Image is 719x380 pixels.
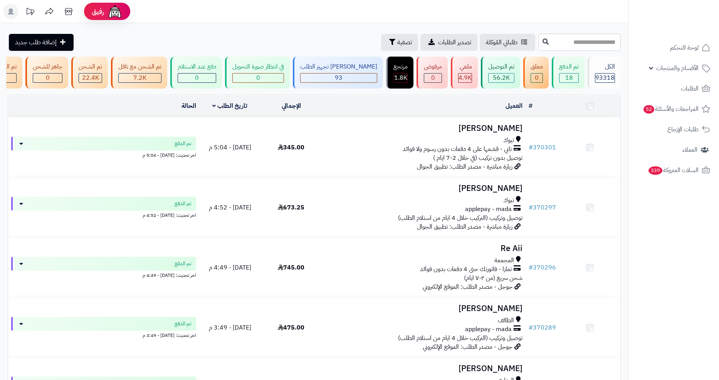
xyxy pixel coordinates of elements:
[175,140,192,147] span: تم الدفع
[633,120,714,139] a: طلبات الإرجاع
[449,57,479,89] a: ملغي 4.9K
[535,73,539,82] span: 0
[79,74,102,82] div: 22360
[648,166,662,175] span: 339
[550,57,586,89] a: تم الدفع 18
[325,124,522,133] h3: [PERSON_NAME]
[529,143,533,152] span: #
[643,105,654,114] span: 52
[394,73,407,82] span: 1.8K
[109,57,169,89] a: تم الشحن مع ناقل 7.2K
[670,42,699,53] span: لوحة التحكم
[178,62,216,71] div: دفع عند الاستلام
[15,38,57,47] span: إضافة طلب جديد
[133,73,146,82] span: 7.2K
[559,74,578,82] div: 18
[397,38,412,47] span: تصفية
[417,222,512,231] span: زيارة مباشرة - مصدر الطلب: تطبيق الجوال
[458,62,472,71] div: ملغي
[119,74,161,82] div: 7223
[681,83,699,94] span: الطلبات
[278,143,304,152] span: 345.00
[325,364,522,373] h3: [PERSON_NAME]
[233,74,284,82] div: 0
[420,34,477,51] a: تصدير الطلبات
[278,323,304,332] span: 475.00
[70,57,109,89] a: تم الشحن 22.4K
[465,325,512,334] span: applepay - mada
[420,265,512,274] span: تمارا - فاتورتك حتى 4 دفعات بدون فوائد
[633,39,714,57] a: لوحة التحكم
[417,162,512,171] span: زيارة مباشرة - مصدر الطلب: تطبيق الجوال
[178,74,216,82] div: 0
[529,203,533,212] span: #
[175,320,192,328] span: تم الدفع
[209,323,251,332] span: [DATE] - 3:49 م
[33,74,62,82] div: 0
[633,79,714,98] a: الطلبات
[633,161,714,179] a: السلات المتروكة339
[522,57,550,89] a: معلق 0
[488,62,514,71] div: تم التوصيل
[531,74,543,82] div: 0
[529,263,556,272] a: #370296
[92,7,104,16] span: رفيق
[506,101,522,110] a: العميل
[403,145,512,154] span: تابي - قسّمها على 4 دفعات بدون رسوم ولا فوائد
[595,62,615,71] div: الكل
[398,333,522,343] span: توصيل وتركيب (التركيب خلال 4 ايام من استلام الطلب)
[33,62,62,71] div: جاهز للشحن
[595,73,615,82] span: 93318
[11,151,196,159] div: اخر تحديث: [DATE] - 5:04 م
[656,63,699,74] span: الأقسام والمنتجات
[209,203,251,212] span: [DATE] - 4:52 م
[415,57,449,89] a: مرفوض 0
[394,74,407,82] div: 1783
[107,4,123,19] img: ai-face.png
[565,73,573,82] span: 18
[282,101,301,110] a: الإجمالي
[529,143,556,152] a: #370301
[423,282,512,291] span: جوجل - مصدر الطلب: الموقع الإلكتروني
[480,34,535,51] a: طلباتي المُوكلة
[11,271,196,279] div: اخر تحديث: [DATE] - 4:49 م
[209,263,251,272] span: [DATE] - 4:49 م
[301,74,377,82] div: 93
[643,104,699,114] span: المراجعات والأسئلة
[278,263,304,272] span: 745.00
[633,100,714,118] a: المراجعات والأسئلة52
[232,62,284,71] div: في انتظار صورة التحويل
[529,203,556,212] a: #370297
[393,62,408,71] div: مرتجع
[24,57,70,89] a: جاهز للشحن 0
[479,57,522,89] a: تم التوصيل 56.2K
[335,73,343,82] span: 93
[464,273,522,283] span: شحن سريع (من ٢-٧ ايام)
[11,211,196,219] div: اخر تحديث: [DATE] - 4:52 م
[531,62,543,71] div: معلق
[633,141,714,159] a: العملاء
[20,4,40,21] a: تحديثات المنصة
[223,57,291,89] a: في انتظار صورة التحويل 0
[9,34,74,51] a: إضافة طلب جديد
[503,136,514,145] span: تبوك
[503,196,514,205] span: تبوك
[459,74,472,82] div: 4937
[256,73,260,82] span: 0
[398,213,522,223] span: توصيل وتركيب (التركيب خلال 4 ايام من استلام الطلب)
[529,323,556,332] a: #370289
[465,205,512,214] span: applepay - mada
[424,74,442,82] div: 0
[181,101,196,110] a: الحالة
[489,74,514,82] div: 56194
[11,331,196,339] div: اخر تحديث: [DATE] - 3:49 م
[559,62,579,71] div: تم الدفع
[325,184,522,193] h3: [PERSON_NAME]
[648,165,699,176] span: السلات المتروكة
[381,34,418,51] button: تصفية
[438,38,471,47] span: تصدير الطلبات
[431,73,435,82] span: 0
[118,62,161,71] div: تم الشحن مع ناقل
[424,62,442,71] div: مرفوض
[498,316,514,325] span: الطائف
